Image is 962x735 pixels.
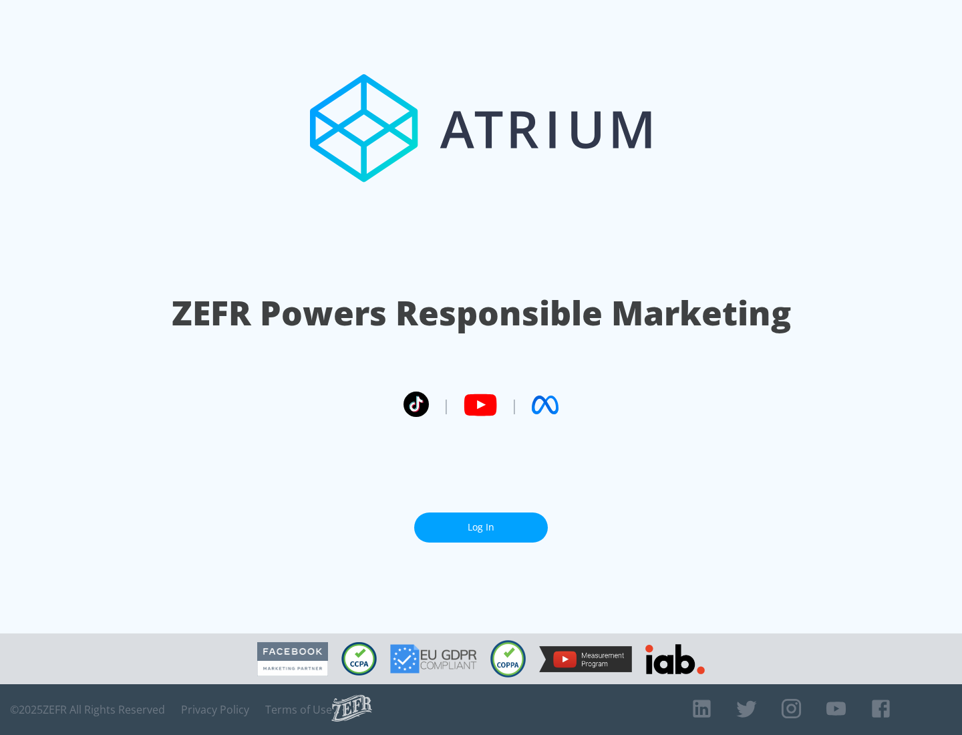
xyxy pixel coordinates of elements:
img: CCPA Compliant [341,642,377,676]
span: © 2025 ZEFR All Rights Reserved [10,703,165,716]
img: YouTube Measurement Program [539,646,632,672]
a: Terms of Use [265,703,332,716]
h1: ZEFR Powers Responsible Marketing [172,290,791,336]
img: Facebook Marketing Partner [257,642,328,676]
a: Privacy Policy [181,703,249,716]
img: GDPR Compliant [390,644,477,674]
img: COPPA Compliant [490,640,526,678]
img: IAB [645,644,705,674]
span: | [442,395,450,415]
a: Log In [414,512,548,543]
span: | [510,395,518,415]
